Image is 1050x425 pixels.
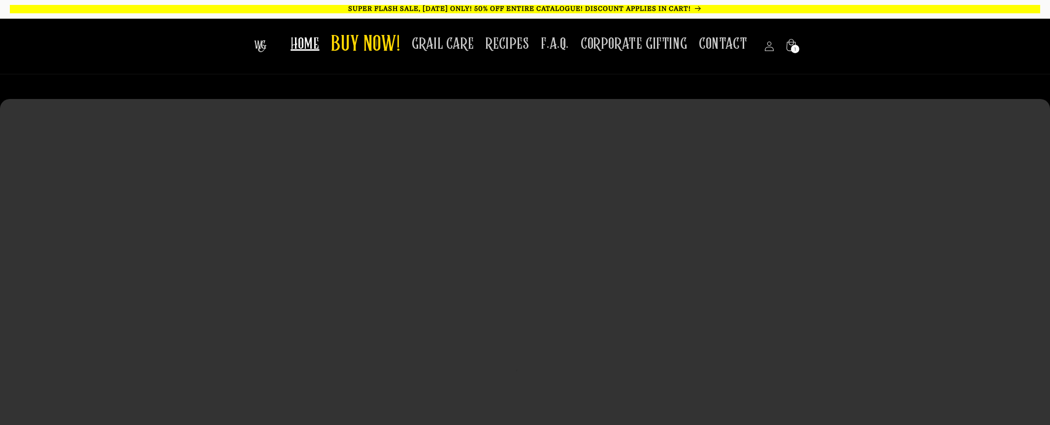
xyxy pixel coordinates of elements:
a: F.A.Q. [535,29,575,60]
a: GRAIL CARE [406,29,480,60]
span: GRAIL CARE [412,34,474,54]
a: CONTACT [693,29,753,60]
a: BUY NOW! [325,26,406,65]
a: CORPORATE GIFTING [575,29,693,60]
a: RECIPES [480,29,535,60]
span: CORPORATE GIFTING [581,34,687,54]
p: SUPER FLASH SALE, [DATE] ONLY! 50% OFF ENTIRE CATALOGUE! DISCOUNT APPLIES IN CART! [10,5,1040,13]
span: F.A.Q. [541,34,569,54]
span: 1 [794,45,796,53]
span: BUY NOW! [331,32,400,59]
span: HOME [291,34,319,54]
span: CONTACT [699,34,747,54]
span: RECIPES [486,34,529,54]
a: HOME [285,29,325,60]
img: The Whiskey Grail [254,40,266,52]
